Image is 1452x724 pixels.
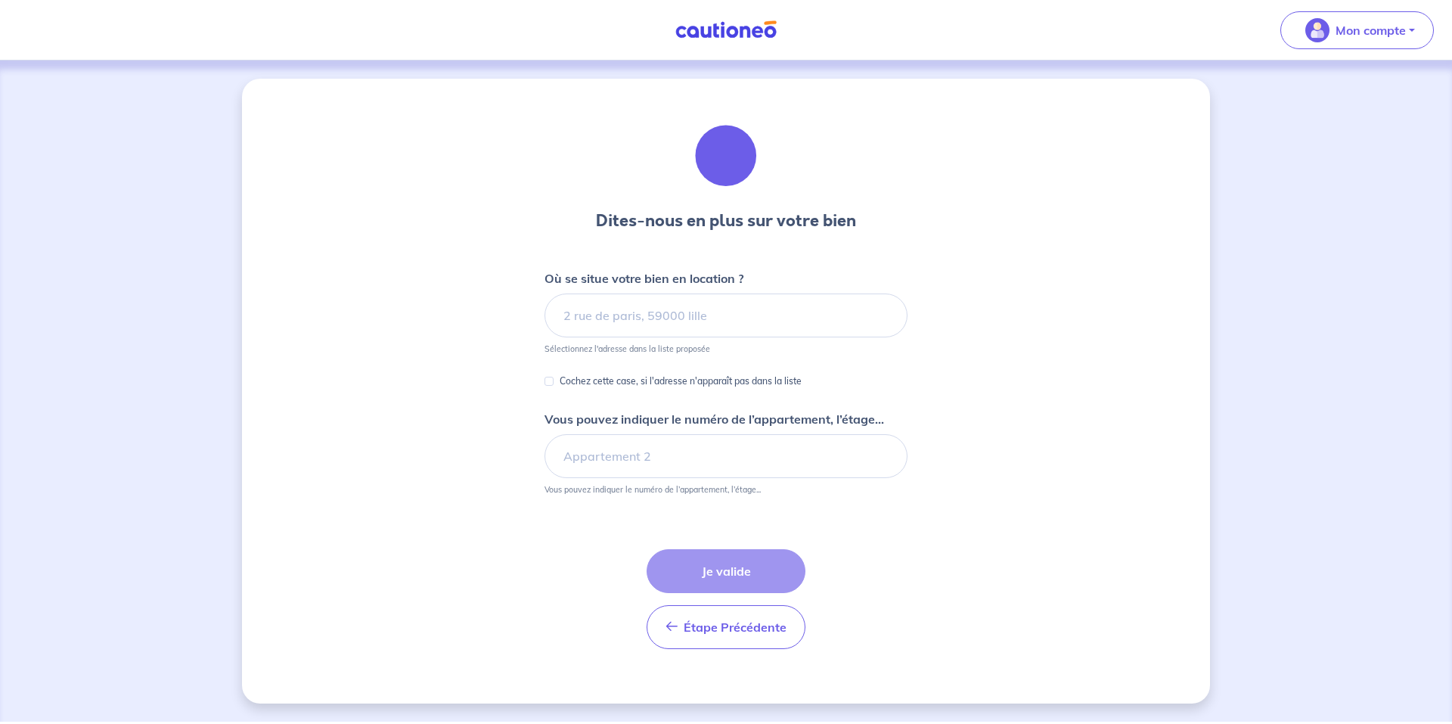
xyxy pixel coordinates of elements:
[685,115,767,197] img: illu_houses.svg
[544,294,907,337] input: 2 rue de paris, 59000 lille
[1305,18,1329,42] img: illu_account_valid_menu.svg
[1280,11,1434,49] button: illu_account_valid_menu.svgMon compte
[647,605,805,649] button: Étape Précédente
[684,620,786,635] span: Étape Précédente
[544,269,743,287] p: Où se situe votre bien en location ?
[1336,21,1406,39] p: Mon compte
[544,434,907,478] input: Appartement 2
[544,343,710,354] p: Sélectionnez l'adresse dans la liste proposée
[560,372,802,390] p: Cochez cette case, si l'adresse n'apparaît pas dans la liste
[669,20,783,39] img: Cautioneo
[596,209,856,233] h3: Dites-nous en plus sur votre bien
[544,484,761,495] p: Vous pouvez indiquer le numéro de l’appartement, l’étage...
[544,410,884,428] p: Vous pouvez indiquer le numéro de l’appartement, l’étage...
